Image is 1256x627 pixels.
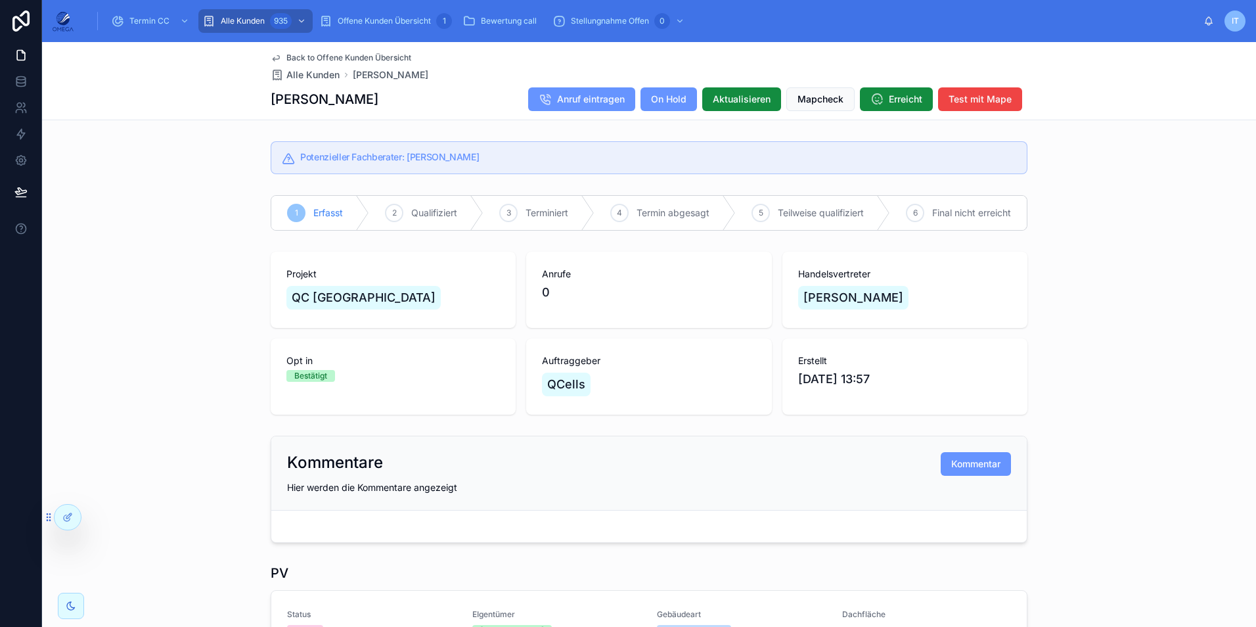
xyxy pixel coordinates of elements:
[300,152,1016,162] h5: Potenzieller Fachberater: Marco Bringmann
[84,7,1203,35] div: scrollable content
[472,609,642,620] span: EIgentümer
[506,208,511,218] span: 3
[411,206,457,220] span: Qualifiziert
[798,370,1012,388] span: [DATE] 13:57
[436,13,452,29] div: 1
[287,609,457,620] span: Status
[654,13,670,29] div: 0
[392,208,397,218] span: 2
[313,206,343,220] span: Erfasst
[286,68,340,81] span: Alle Kunden
[221,16,265,26] span: Alle Kunden
[798,267,1012,281] span: Handelsvertreter
[198,9,313,33] a: Alle Kunden935
[353,68,428,81] a: [PERSON_NAME]
[860,87,933,111] button: Erreicht
[951,457,1000,471] span: Kommentar
[271,90,378,108] h1: [PERSON_NAME]
[637,206,709,220] span: Termin abgesagt
[286,267,500,281] span: Projekt
[842,609,1012,620] span: Dachfläche
[547,375,585,394] span: QCells
[778,206,864,220] span: Teilweise qualifiziert
[1232,16,1239,26] span: IT
[107,9,196,33] a: Termin CC
[651,93,686,106] span: On Hold
[889,93,922,106] span: Erreicht
[549,9,691,33] a: Stellungnahme Offen0
[129,16,169,26] span: Termin CC
[542,283,550,302] span: 0
[271,68,340,81] a: Alle Kunden
[571,16,649,26] span: Stellungnahme Offen
[617,208,622,218] span: 4
[271,564,288,582] h1: PV
[295,208,298,218] span: 1
[938,87,1022,111] button: Test mit Mape
[271,53,411,63] a: Back to Offene Kunden Übersicht
[542,354,755,367] span: Auftraggeber
[294,370,327,382] div: Bestätigt
[713,93,771,106] span: Aktualisieren
[287,482,457,493] span: Hier werden die Kommentare angezeigt
[657,609,826,620] span: Gebäudeart
[528,87,635,111] button: Anruf eintragen
[287,452,383,473] h2: Kommentare
[459,9,546,33] a: Bewertung call
[913,208,918,218] span: 6
[542,267,755,281] span: Anrufe
[481,16,537,26] span: Bewertung call
[798,354,1012,367] span: Erstellt
[932,206,1011,220] span: Final nicht erreicht
[270,13,292,29] div: 935
[759,208,763,218] span: 5
[526,206,568,220] span: Terminiert
[949,93,1012,106] span: Test mit Mape
[702,87,781,111] button: Aktualisieren
[315,9,456,33] a: Offene Kunden Übersicht1
[338,16,431,26] span: Offene Kunden Übersicht
[286,354,500,367] span: Opt in
[797,93,843,106] span: Mapcheck
[53,11,74,32] img: App logo
[640,87,697,111] button: On Hold
[786,87,855,111] button: Mapcheck
[286,53,411,63] span: Back to Offene Kunden Übersicht
[941,452,1011,476] button: Kommentar
[803,289,903,307] span: [PERSON_NAME]
[292,289,436,307] span: QC [GEOGRAPHIC_DATA]
[557,93,625,106] span: Anruf eintragen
